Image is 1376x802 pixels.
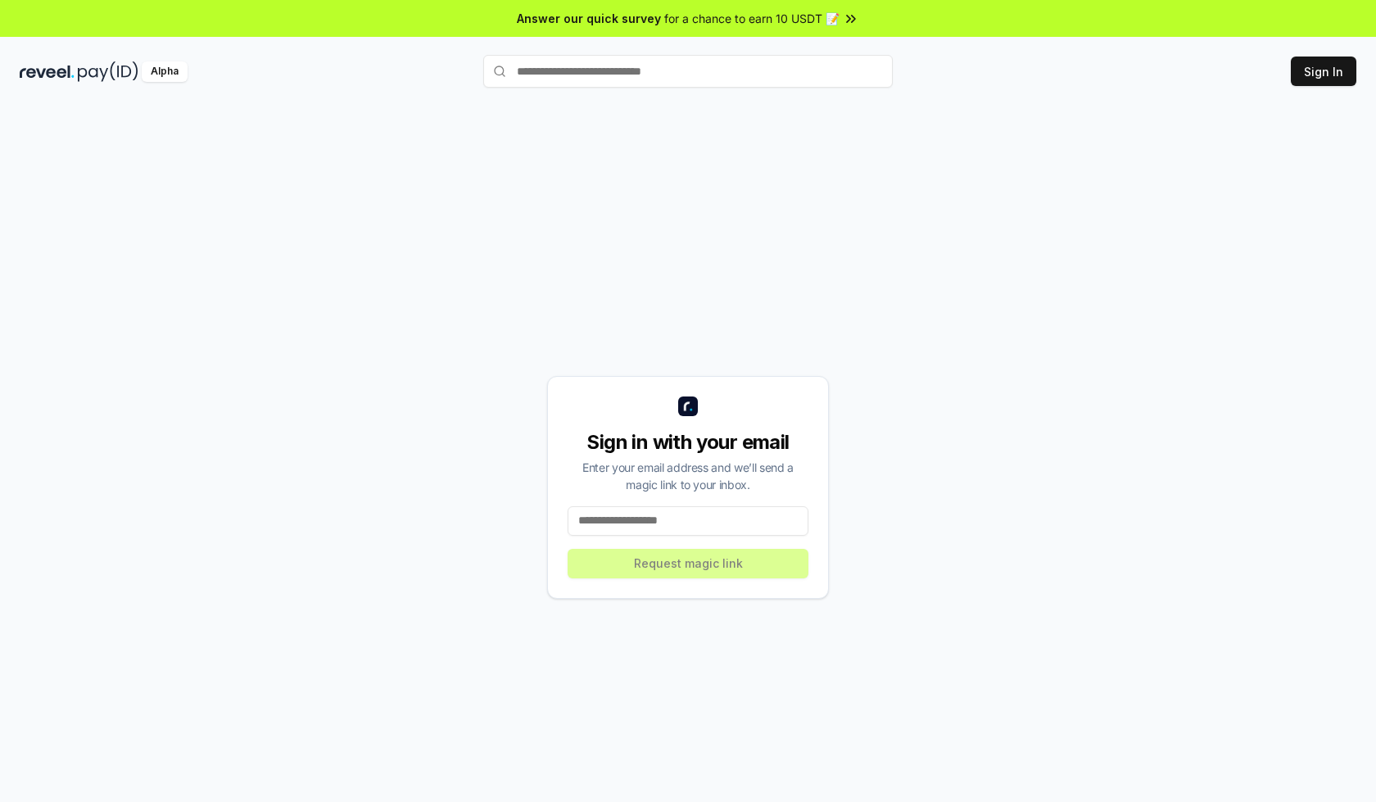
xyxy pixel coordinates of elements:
[517,10,661,27] span: Answer our quick survey
[142,61,188,82] div: Alpha
[78,61,138,82] img: pay_id
[664,10,840,27] span: for a chance to earn 10 USDT 📝
[568,429,808,455] div: Sign in with your email
[678,396,698,416] img: logo_small
[568,459,808,493] div: Enter your email address and we’ll send a magic link to your inbox.
[20,61,75,82] img: reveel_dark
[1291,57,1356,86] button: Sign In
